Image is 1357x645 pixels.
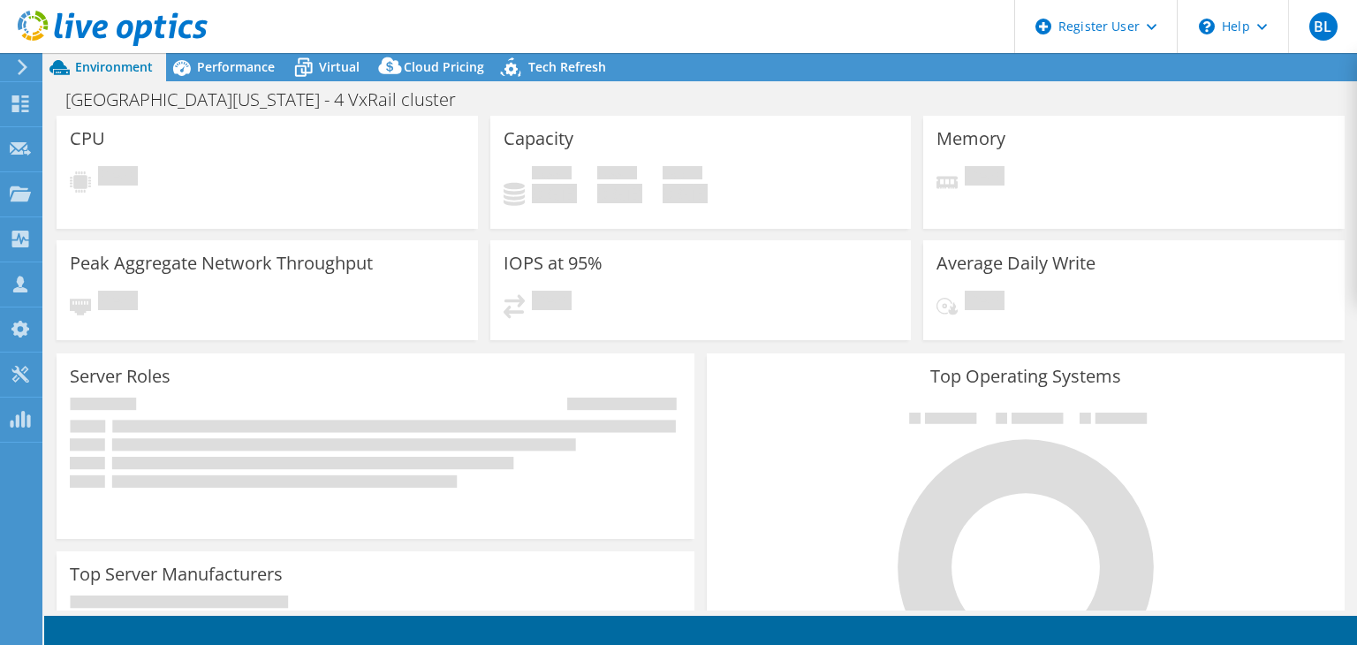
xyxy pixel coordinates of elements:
h4: 0 GiB [532,184,577,203]
h1: [GEOGRAPHIC_DATA][US_STATE] - 4 VxRail cluster [57,90,483,110]
h4: 0 GiB [663,184,708,203]
span: Pending [965,291,1004,315]
span: Pending [532,291,572,315]
h3: Peak Aggregate Network Throughput [70,254,373,273]
span: Pending [98,291,138,315]
span: Virtual [319,58,360,75]
span: Cloud Pricing [404,58,484,75]
span: Environment [75,58,153,75]
span: Free [597,166,637,184]
span: Pending [965,166,1004,190]
span: BL [1309,12,1338,41]
h3: Memory [936,129,1005,148]
span: Performance [197,58,275,75]
svg: \n [1199,19,1215,34]
span: Pending [98,166,138,190]
h3: CPU [70,129,105,148]
span: Used [532,166,572,184]
h3: Top Operating Systems [720,367,1331,386]
h3: Average Daily Write [936,254,1095,273]
h3: IOPS at 95% [504,254,603,273]
h4: 0 GiB [597,184,642,203]
h3: Top Server Manufacturers [70,565,283,584]
h3: Capacity [504,129,573,148]
span: Tech Refresh [528,58,606,75]
h3: Server Roles [70,367,171,386]
span: Total [663,166,702,184]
